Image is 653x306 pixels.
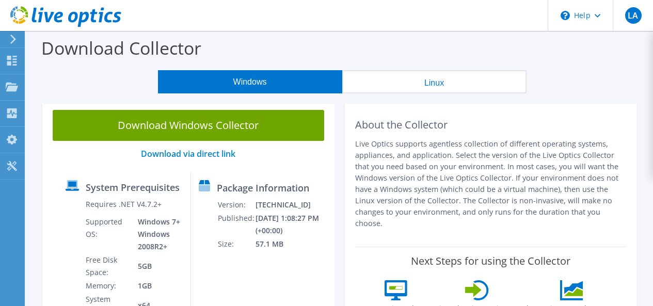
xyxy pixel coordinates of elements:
[355,119,627,131] h2: About the Collector
[342,70,527,93] button: Linux
[85,253,131,279] td: Free Disk Space:
[86,199,162,210] label: Requires .NET V4.7.2+
[130,215,182,253] td: Windows 7+ Windows 2008R2+
[141,148,235,159] a: Download via direct link
[158,70,342,93] button: Windows
[41,36,201,60] label: Download Collector
[85,279,131,293] td: Memory:
[217,183,309,193] label: Package Information
[130,253,182,279] td: 5GB
[255,198,330,212] td: [TECHNICAL_ID]
[85,215,131,253] td: Supported OS:
[255,237,330,251] td: 57.1 MB
[217,237,255,251] td: Size:
[130,279,182,293] td: 1GB
[255,212,330,237] td: [DATE] 1:08:27 PM (+00:00)
[217,212,255,237] td: Published:
[411,255,570,267] label: Next Steps for using the Collector
[86,182,180,192] label: System Prerequisites
[53,110,324,141] a: Download Windows Collector
[561,11,570,20] svg: \n
[217,198,255,212] td: Version:
[355,138,627,229] p: Live Optics supports agentless collection of different operating systems, appliances, and applica...
[625,7,642,24] span: LA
